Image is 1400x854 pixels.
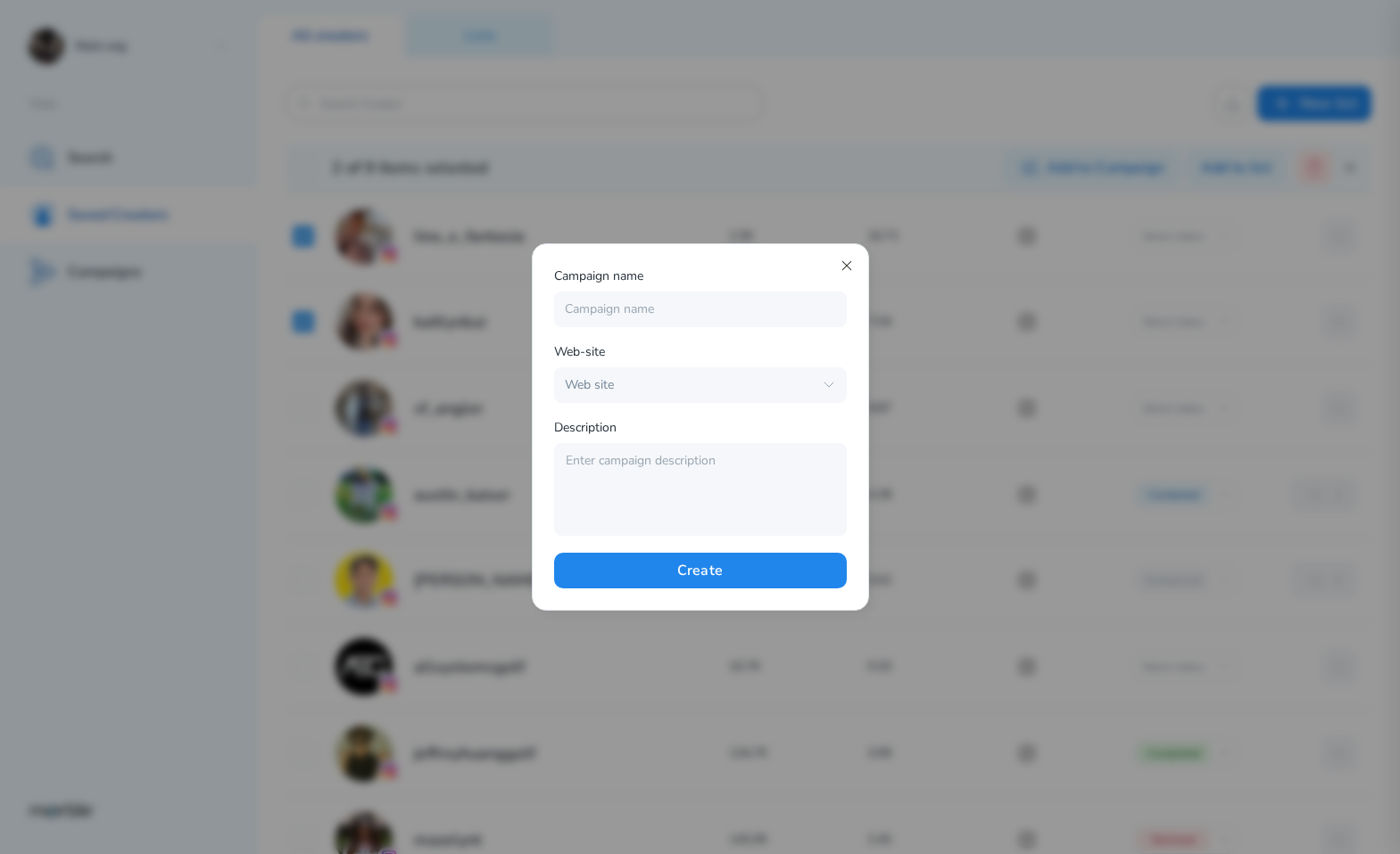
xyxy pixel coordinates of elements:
div: Description [554,417,847,443]
input: Campaign name [554,292,847,327]
div: Campaign name [554,266,847,292]
div: Web-site [554,341,847,367]
button: Create [554,553,847,588]
button: Web site [554,367,847,403]
div: Web site [565,377,813,394]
